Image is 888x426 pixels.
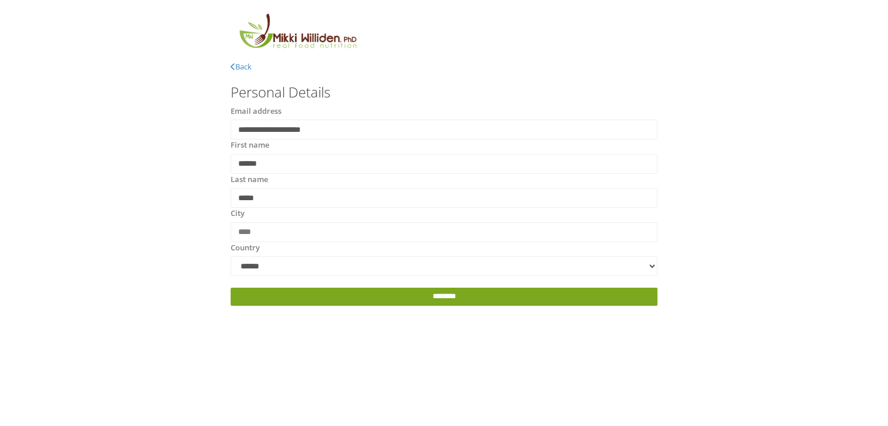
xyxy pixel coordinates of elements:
[231,242,260,254] label: Country
[231,174,268,186] label: Last name
[231,85,657,100] h3: Personal Details
[231,12,364,55] img: MikkiLogoMain.png
[231,208,245,219] label: City
[231,139,269,151] label: First name
[231,61,252,72] a: Back
[231,106,281,117] label: Email address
